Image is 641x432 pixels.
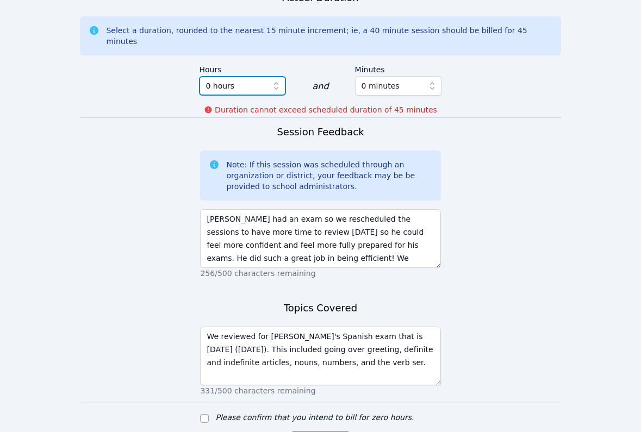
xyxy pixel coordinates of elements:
div: Select a duration, rounded to the nearest 15 minute increment; ie, a 40 minute session should be ... [106,25,552,47]
label: Minutes [355,60,442,76]
textarea: We reviewed for [PERSON_NAME]'s Spanish exam that is [DATE] ([DATE]). This included going over gr... [200,327,440,385]
div: Note: If this session was scheduled through an organization or district, your feedback may be be ... [226,159,432,192]
button: 0 hours [199,76,286,96]
button: 0 minutes [355,76,442,96]
div: and [312,80,328,93]
textarea: [PERSON_NAME] had an exam so we rescheduled the sessions to have more time to review [DATE] so he... [200,209,440,268]
p: Duration cannot exceed scheduled duration of 45 minutes [215,104,437,115]
h3: Topics Covered [284,300,357,316]
span: 0 minutes [362,79,400,92]
label: Please confirm that you intend to bill for zero hours. [215,413,414,422]
label: Hours [199,60,286,76]
span: 0 hours [206,79,234,92]
p: 331/500 characters remaining [200,385,440,396]
p: 256/500 characters remaining [200,268,440,279]
h3: Session Feedback [277,124,364,140]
